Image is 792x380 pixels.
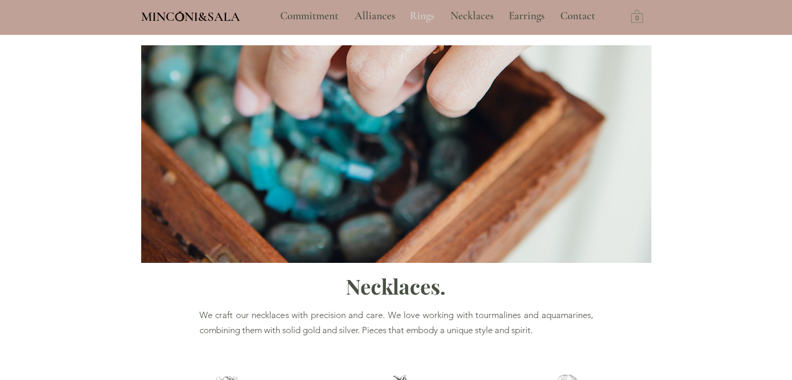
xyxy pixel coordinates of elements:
a: Rings [402,3,443,29]
nav: Place [247,3,628,29]
a: Earrings [501,3,552,29]
font: Rings [410,9,434,22]
a: Contact [552,3,603,29]
a: Commitment [272,3,347,29]
font: MINCONI&SALA [141,9,240,24]
font: Necklaces [450,9,494,22]
text: 0 [635,15,639,22]
img: Minconi Room [175,11,184,21]
a: Alliances [347,3,402,29]
font: Alliances [355,9,395,22]
font: Contact [560,9,595,22]
a: MINCONI&SALA [141,7,240,24]
font: Necklaces. [346,272,446,300]
font: Commitment [280,9,338,22]
img: Handmade necklaces with gems [141,45,651,263]
font: We craft our necklaces with precision and care. We love working with tourmalines and aquamarines,... [199,310,593,335]
a: Necklaces [443,3,501,29]
font: Earrings [509,9,545,22]
a: Cart with 0 items [631,9,643,23]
